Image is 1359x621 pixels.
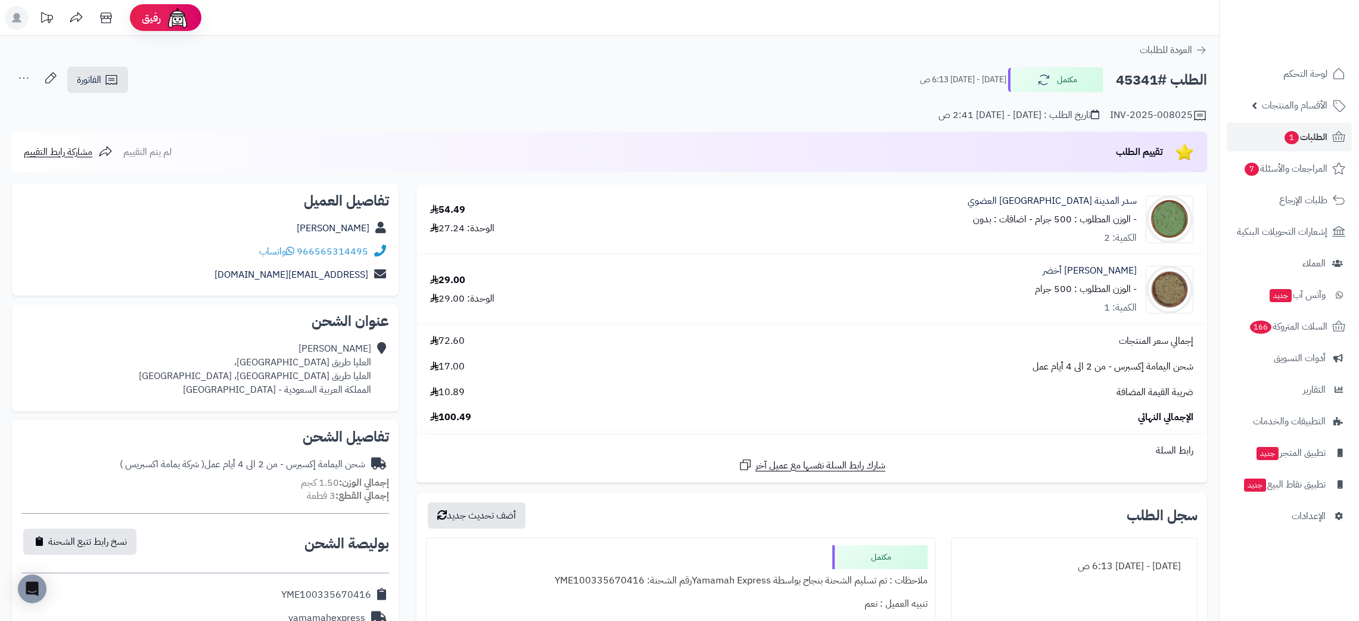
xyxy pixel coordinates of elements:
button: أضف تحديث جديد [428,502,525,529]
a: [EMAIL_ADDRESS][DOMAIN_NAME] [214,268,368,282]
a: شارك رابط السلة نفسها مع عميل آخر [738,458,885,473]
small: - اضافات : بدون [973,212,1033,226]
span: مشاركة رابط التقييم [24,145,92,159]
div: YME100335670416 [281,588,371,602]
span: ضريبة القيمة المضافة [1117,386,1193,399]
span: شارك رابط السلة نفسها مع عميل آخر [755,459,885,473]
a: أدوات التسويق [1227,344,1352,372]
div: INV-2025-008025 [1110,108,1207,123]
span: جديد [1244,479,1266,492]
span: 166 [1250,321,1271,334]
span: 72.60 [430,334,465,348]
a: التقارير [1227,375,1352,404]
span: العودة للطلبات [1140,43,1192,57]
a: الطلبات1 [1227,123,1352,151]
a: مشاركة رابط التقييم [24,145,113,159]
img: 1728018264-Mushat%20Green-90x90.jpg [1146,266,1193,313]
span: الإعدادات [1292,508,1326,524]
a: المراجعات والأسئلة7 [1227,154,1352,183]
span: السلات المتروكة [1249,318,1327,335]
a: وآتس آبجديد [1227,281,1352,309]
span: 7 [1245,163,1259,176]
span: 10.89 [430,386,465,399]
span: 17.00 [430,360,465,374]
span: إشعارات التحويلات البنكية [1237,223,1327,240]
h2: الطلب #45341 [1116,68,1207,92]
div: تاريخ الطلب : [DATE] - [DATE] 2:41 ص [938,108,1099,122]
a: السلات المتروكة166 [1227,312,1352,341]
div: الكمية: 2 [1104,231,1137,245]
span: شحن اليمامة إكسبرس - من 2 الى 4 أيام عمل [1033,360,1193,374]
a: التطبيقات والخدمات [1227,407,1352,436]
a: لوحة التحكم [1227,60,1352,88]
span: لوحة التحكم [1283,66,1327,82]
span: طلبات الإرجاع [1279,192,1327,209]
div: الوحدة: 29.00 [430,292,495,306]
a: سدر المدينة [GEOGRAPHIC_DATA] العضوي [968,194,1137,208]
span: جديد [1270,289,1292,302]
div: [DATE] - [DATE] 6:13 ص [959,555,1190,578]
h2: تفاصيل الشحن [21,430,389,444]
div: الوحدة: 27.24 [430,222,495,235]
div: مكتمل [832,545,928,569]
span: ( شركة يمامة اكسبريس ) [120,457,204,471]
small: - الوزن المطلوب : 500 جرام [1035,212,1137,226]
strong: إجمالي القطع: [335,489,389,503]
a: الإعدادات [1227,502,1352,530]
a: واتساب [259,244,294,259]
a: العملاء [1227,249,1352,278]
h2: بوليصة الشحن [304,536,389,551]
span: وآتس آب [1268,287,1326,303]
div: رابط السلة [421,444,1202,458]
a: [PERSON_NAME] [297,221,369,235]
h2: تفاصيل العميل [21,194,389,208]
span: 1 [1285,131,1299,144]
span: المراجعات والأسئلة [1243,160,1327,177]
span: تطبيق المتجر [1255,445,1326,461]
a: طلبات الإرجاع [1227,186,1352,215]
a: الفاتورة [67,67,128,93]
span: تطبيق نقاط البيع [1243,476,1326,493]
span: العملاء [1302,255,1326,272]
h3: سجل الطلب [1127,508,1198,523]
a: 966565314495 [297,244,368,259]
span: الإجمالي النهائي [1138,411,1193,424]
div: 54.49 [430,203,465,217]
span: الفاتورة [77,73,101,87]
span: 100.49 [430,411,471,424]
span: الطلبات [1283,129,1327,145]
div: ملاحظات : تم تسليم الشحنة بنجاح بواسطة Yamamah Expressرقم الشحنة: YME100335670416 [434,569,928,592]
a: تطبيق المتجرجديد [1227,439,1352,467]
a: إشعارات التحويلات البنكية [1227,218,1352,246]
button: نسخ رابط تتبع الشحنة [23,529,136,555]
div: [PERSON_NAME] العليا طريق [GEOGRAPHIC_DATA]، العليا طريق [GEOGRAPHIC_DATA]، [GEOGRAPHIC_DATA] الم... [139,342,371,396]
span: أدوات التسويق [1274,350,1326,367]
a: العودة للطلبات [1140,43,1207,57]
div: الكمية: 1 [1104,301,1137,315]
button: مكتمل [1008,67,1103,92]
div: شحن اليمامة إكسبرس - من 2 الى 4 أيام عمل [120,458,365,471]
span: تقييم الطلب [1116,145,1163,159]
a: تطبيق نقاط البيعجديد [1227,470,1352,499]
img: logo-2.png [1278,33,1348,58]
a: [PERSON_NAME] أخضر [1043,264,1137,278]
small: 3 قطعة [307,489,389,503]
small: [DATE] - [DATE] 6:13 ص [920,74,1006,86]
div: 29.00 [430,274,465,287]
small: 1.50 كجم [301,476,389,490]
h2: عنوان الشحن [21,314,389,328]
span: التقارير [1303,381,1326,398]
span: الأقسام والمنتجات [1262,97,1327,114]
strong: إجمالي الوزن: [339,476,389,490]
div: Open Intercom Messenger [18,575,46,603]
img: ai-face.png [166,6,189,30]
span: التطبيقات والخدمات [1253,413,1326,430]
span: إجمالي سعر المنتجات [1119,334,1193,348]
div: تنبيه العميل : نعم [434,592,928,616]
span: رفيق [142,11,161,25]
span: نسخ رابط تتبع الشحنة [48,535,127,549]
span: جديد [1257,447,1279,460]
img: 1690052262-Seder%20Leaves%20Powder%20Organic-90x90.jpg [1146,195,1193,243]
a: تحديثات المنصة [32,6,61,33]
